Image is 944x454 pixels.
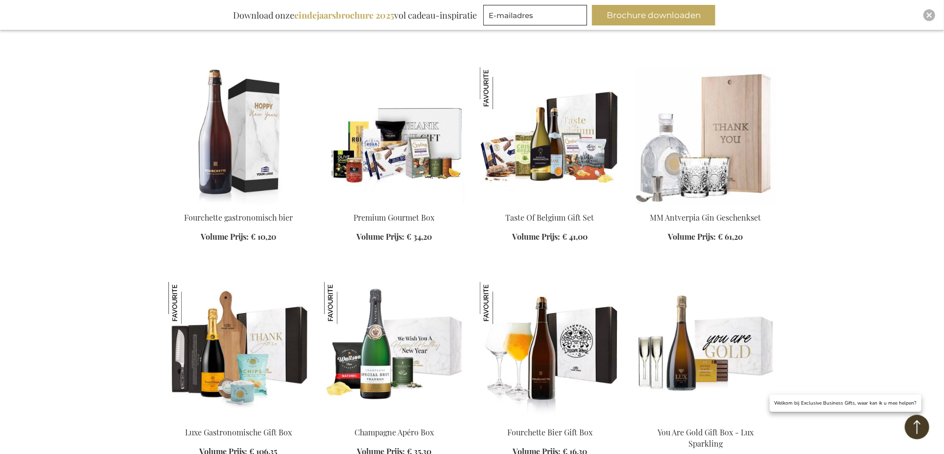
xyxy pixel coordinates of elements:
span: Volume Prijs: [356,231,404,242]
span: Volume Prijs: [668,231,716,242]
img: Fourchette beer 75 cl [168,67,308,204]
a: Taste Of Belgium Gift Set [506,212,594,223]
a: You Are Gold Gift Box - Lux Sparkling [658,427,754,449]
a: Champagne Apéro Box [354,427,434,437]
a: Taste Of Belgium Gift Set Taste Of Belgium Gift Set [480,200,620,209]
img: You Are Gold Gift Box - Lux Sparkling [636,282,776,419]
a: Fourchette Beer Gift Box Fourchette Bier Gift Box [480,415,620,424]
button: Brochure downloaden [592,5,715,25]
div: Close [923,9,935,21]
img: MM Antverpia Gin Gift Set [636,67,776,204]
a: Luxury Culinary Gift Box Luxe Gastronomische Gift Box [168,415,308,424]
a: Luxe Gastronomische Gift Box [185,427,292,437]
img: Luxury Culinary Gift Box [168,282,308,419]
a: Premium Gourmet Box [354,212,435,223]
a: MM Antverpia Gin Gift Set [636,200,776,209]
img: Premium Gourmet Box [324,67,464,204]
span: € 10,20 [251,231,276,242]
a: Volume Prijs: € 34,20 [356,231,432,243]
img: Fourchette Bier Gift Box [480,282,522,324]
a: MM Antverpia Gin Geschenkset [650,212,761,223]
span: € 41,00 [562,231,588,242]
a: Premium Gourmet Box [324,200,464,209]
img: Champagne Apéro Box [324,282,366,324]
span: Volume Prijs: [512,231,560,242]
img: Fourchette Beer Gift Box [480,282,620,419]
a: You Are Gold Gift Box - Lux Sparkling [636,415,776,424]
span: € 34,20 [406,231,432,242]
a: Volume Prijs: € 61,20 [668,231,743,243]
a: Fourchette Bier Gift Box [507,427,592,437]
a: Fourchette beer 75 cl [168,200,308,209]
a: Champagne Apéro Box Champagne Apéro Box [324,415,464,424]
b: eindejaarsbrochure 2025 [294,9,394,21]
a: Volume Prijs: € 41,00 [512,231,588,243]
form: marketing offers and promotions [483,5,590,28]
img: Taste Of Belgium Gift Set [480,67,620,204]
img: Close [926,12,932,18]
img: Taste Of Belgium Gift Set [480,67,522,109]
a: Volume Prijs: € 10,20 [201,231,276,243]
input: E-mailadres [483,5,587,25]
img: Champagne Apéro Box [324,282,464,419]
a: Fourchette gastronomisch bier [184,212,293,223]
span: € 61,20 [718,231,743,242]
div: Download onze vol cadeau-inspiratie [229,5,481,25]
img: Luxe Gastronomische Gift Box [168,282,211,324]
span: Volume Prijs: [201,231,249,242]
